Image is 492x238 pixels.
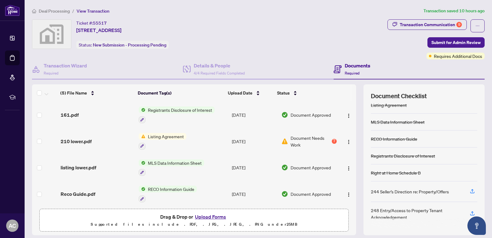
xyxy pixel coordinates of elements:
span: 4/4 Required Fields Completed [194,71,245,75]
span: Document Checklist [371,92,427,100]
th: Upload Date [225,84,275,102]
span: MLS Data Information Sheet [145,159,204,166]
span: home [32,9,36,13]
th: Document Tag(s) [135,84,225,102]
img: Logo [346,192,351,197]
button: Submit for Admin Review [427,37,485,48]
button: Status IconRegistrants Disclosure of Interest [139,107,215,123]
span: Required [345,71,359,75]
img: Document Status [281,111,288,118]
img: Document Status [281,164,288,171]
td: [DATE] [229,155,279,181]
img: Status Icon [139,159,145,166]
span: Status [277,90,290,96]
span: Drag & Drop or [160,213,228,221]
button: Status IconMLS Data Information Sheet [139,159,204,176]
th: (5) File Name [58,84,135,102]
img: Logo [346,113,351,118]
span: Registrants Disclosure of Interest [145,107,215,113]
img: logo [5,5,20,16]
td: [DATE] [229,181,279,207]
img: Status Icon [139,133,145,140]
span: Submit for Admin Review [431,38,481,47]
span: Document Approved [291,111,331,118]
span: 210 lower.pdf [61,138,92,145]
span: Listing Agreement [145,133,186,140]
span: ellipsis [475,24,480,28]
span: listing lower.pdf [61,164,96,171]
span: Required [44,71,58,75]
img: svg%3e [32,20,71,49]
span: 161.pdf [61,111,79,119]
button: Logo [344,163,354,172]
span: 55517 [93,20,107,26]
span: Reco Guide.pdf [61,190,95,198]
img: Document Status [281,138,288,145]
button: Status IconListing Agreement [139,133,186,150]
span: (5) File Name [60,90,87,96]
span: Document Approved [291,164,331,171]
button: Transaction Communication9 [387,19,467,30]
span: View Transaction [77,8,109,14]
div: Ticket #: [76,19,107,26]
li: / [72,7,74,14]
span: [STREET_ADDRESS] [76,26,121,34]
div: Registrants Disclosure of Interest [371,152,435,159]
button: Logo [344,136,354,146]
img: Document Status [281,191,288,197]
h4: Details & People [194,62,245,69]
span: Drag & Drop orUpload FormsSupported files include .PDF, .JPG, .JPEG, .PNG under25MB [40,209,348,232]
div: 248 Entry/Access to Property Tenant Acknowledgement [371,207,462,220]
img: Status Icon [139,186,145,192]
div: 9 [456,22,462,27]
span: Requires Additional Docs [434,53,482,59]
span: Document Needs Work [291,135,331,148]
span: Upload Date [228,90,252,96]
td: [DATE] [229,102,279,128]
p: Supported files include .PDF, .JPG, .JPEG, .PNG under 25 MB [43,221,345,228]
span: Document Approved [291,191,331,197]
h4: Documents [345,62,370,69]
div: 7 [332,139,337,144]
h4: Transaction Wizard [44,62,87,69]
td: [DATE] [229,128,279,155]
th: Status [275,84,334,102]
article: Transaction saved 10 hours ago [423,7,485,14]
div: Right at Home Schedule B [371,169,421,176]
div: Status: [76,41,169,49]
button: Logo [344,110,354,120]
button: Open asap [467,216,486,235]
span: New Submission - Processing Pending [93,42,166,48]
img: Logo [346,139,351,144]
div: RECO Information Guide [371,135,417,142]
button: Status IconRECO Information Guide [139,186,197,202]
span: RECO Information Guide [145,186,197,192]
span: AC [9,221,16,230]
div: Listing Agreement [371,102,407,108]
img: Logo [346,166,351,171]
div: Transaction Communication [400,20,462,30]
button: Upload Forms [193,213,228,221]
img: Status Icon [139,107,145,113]
div: MLS Data Information Sheet [371,119,425,125]
button: Logo [344,189,354,199]
div: 244 Seller’s Direction re: Property/Offers [371,188,449,195]
span: Deal Processing [39,8,70,14]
